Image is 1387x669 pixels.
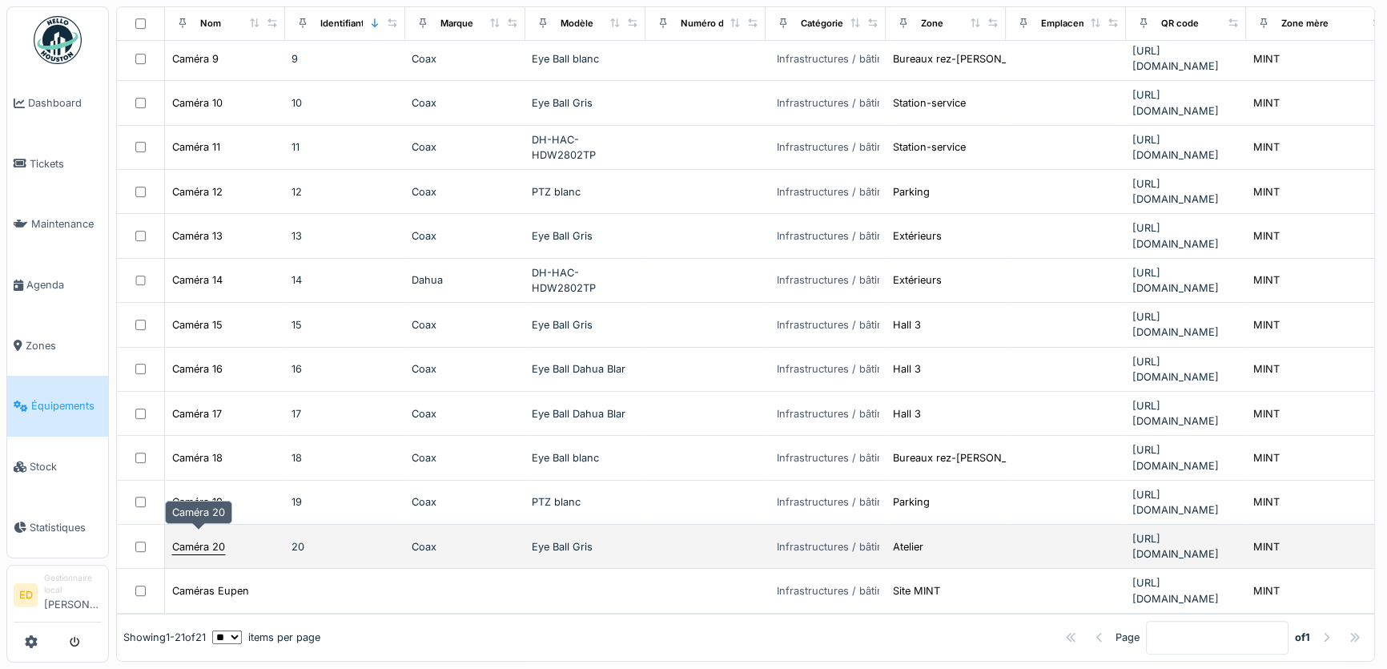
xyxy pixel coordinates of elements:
[412,539,519,554] div: Coax
[777,317,907,332] div: Infrastructures / bâtiments
[291,184,399,199] div: 12
[893,272,942,288] div: Extérieurs
[291,539,399,554] div: 20
[7,437,108,498] a: Stock
[291,494,399,510] div: 19
[30,156,102,171] span: Tickets
[893,51,1042,66] div: Bureaux rez-[PERSON_NAME]
[172,450,223,465] div: Caméra 18
[1253,95,1280,111] div: MINT
[172,406,222,421] div: Caméra 17
[412,450,519,465] div: Coax
[1295,630,1310,645] strong: of 1
[320,17,398,30] div: Identifiant interne
[7,73,108,134] a: Dashboard
[1132,220,1240,251] div: [URL][DOMAIN_NAME]
[172,228,223,244] div: Caméra 13
[172,494,223,510] div: Caméra 19
[44,572,102,619] li: [PERSON_NAME]
[1132,43,1240,74] div: [URL][DOMAIN_NAME]
[777,228,907,244] div: Infrastructures / bâtiments
[1132,309,1240,340] div: [URL][DOMAIN_NAME]
[1132,132,1240,163] div: [URL][DOMAIN_NAME]
[165,501,232,524] div: Caméra 20
[532,265,639,296] div: DH-HAC-HDW2802TP
[532,317,639,332] div: Eye Ball Gris
[7,316,108,377] a: Zones
[172,583,249,598] div: Caméras Eupen
[893,361,921,377] div: Hall 3
[1041,17,1156,30] div: Emplacement équipement
[777,539,907,554] div: Infrastructures / bâtiments
[7,497,108,558] a: Statistiques
[893,450,1042,465] div: Bureaux rez-[PERSON_NAME]
[893,494,930,510] div: Parking
[1253,317,1280,332] div: MINT
[893,139,966,155] div: Station-service
[26,338,102,353] span: Zones
[172,539,225,554] div: Caméra 20
[777,51,907,66] div: Infrastructures / bâtiments
[777,95,907,111] div: Infrastructures / bâtiments
[532,494,639,510] div: PTZ blanc
[1253,539,1280,554] div: MINT
[30,459,102,474] span: Stock
[44,572,102,597] div: Gestionnaire local
[26,277,102,292] span: Agenda
[291,272,399,288] div: 14
[1253,450,1280,465] div: MINT
[291,450,399,465] div: 18
[291,228,399,244] div: 13
[893,228,942,244] div: Extérieurs
[777,139,907,155] div: Infrastructures / bâtiments
[1132,487,1240,518] div: [URL][DOMAIN_NAME]
[412,228,519,244] div: Coax
[212,630,320,645] div: items per page
[200,17,221,30] div: Nom
[7,255,108,316] a: Agenda
[172,361,223,377] div: Caméra 16
[532,450,639,465] div: Eye Ball blanc
[1253,494,1280,510] div: MINT
[412,184,519,199] div: Coax
[172,51,219,66] div: Caméra 9
[291,406,399,421] div: 17
[412,95,519,111] div: Coax
[412,139,519,155] div: Coax
[412,494,519,510] div: Coax
[172,184,223,199] div: Caméra 12
[1253,272,1280,288] div: MINT
[291,361,399,377] div: 16
[893,583,940,598] div: Site MINT
[801,17,912,30] div: Catégories d'équipement
[777,583,907,598] div: Infrastructures / bâtiments
[1253,228,1280,244] div: MINT
[7,134,108,195] a: Tickets
[291,95,399,111] div: 10
[777,272,907,288] div: Infrastructures / bâtiments
[532,51,639,66] div: Eye Ball blanc
[777,361,907,377] div: Infrastructures / bâtiments
[561,17,593,30] div: Modèle
[440,17,473,30] div: Marque
[893,95,966,111] div: Station-service
[412,317,519,332] div: Coax
[31,398,102,413] span: Équipements
[291,51,399,66] div: 9
[532,406,639,421] div: Eye Ball Dahua Blar
[1253,361,1280,377] div: MINT
[31,216,102,232] span: Maintenance
[34,16,82,64] img: Badge_color-CXgf-gQk.svg
[412,361,519,377] div: Coax
[921,17,943,30] div: Zone
[1132,176,1240,207] div: [URL][DOMAIN_NAME]
[123,630,206,645] div: Showing 1 - 21 of 21
[893,406,921,421] div: Hall 3
[893,184,930,199] div: Parking
[172,95,223,111] div: Caméra 10
[7,376,108,437] a: Équipements
[1253,139,1280,155] div: MINT
[532,184,639,199] div: PTZ blanc
[532,95,639,111] div: Eye Ball Gris
[412,406,519,421] div: Coax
